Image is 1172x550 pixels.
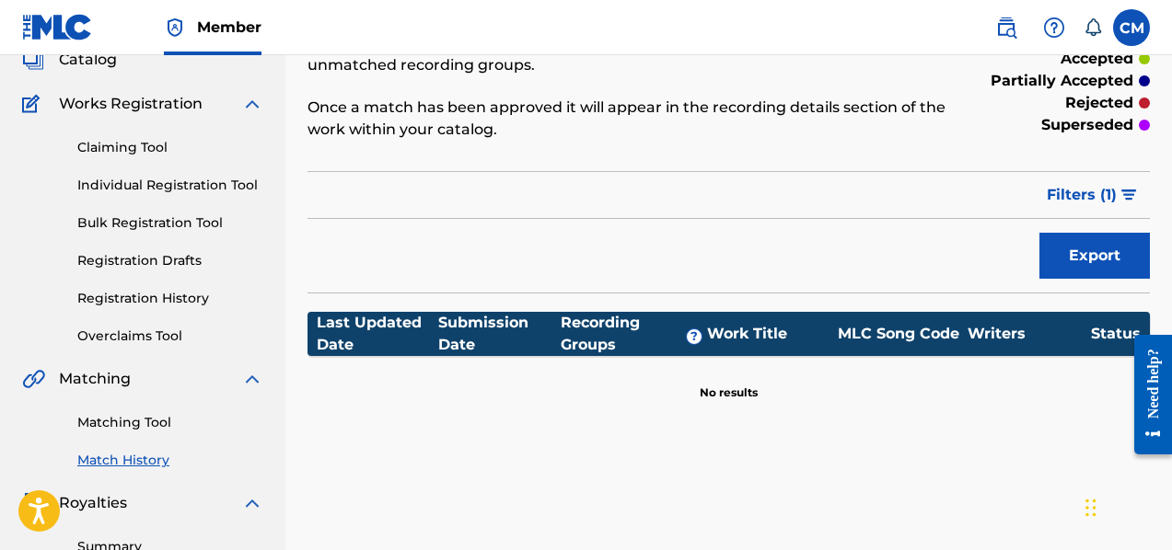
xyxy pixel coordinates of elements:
[77,138,263,157] a: Claiming Tool
[241,93,263,115] img: expand
[830,323,968,345] div: MLC Song Code
[77,176,263,195] a: Individual Registration Tool
[1047,184,1117,206] span: Filters ( 1 )
[77,327,263,346] a: Overclaims Tool
[988,9,1025,46] a: Public Search
[77,289,263,308] a: Registration History
[700,362,758,401] p: No results
[1041,114,1133,136] p: superseded
[22,368,45,390] img: Matching
[1085,480,1097,535] div: Arrastar
[317,312,438,356] div: Last Updated Date
[991,70,1133,92] p: partially accepted
[561,312,707,356] div: Recording Groups
[1043,17,1065,39] img: help
[59,368,131,390] span: Matching
[995,17,1017,39] img: search
[77,413,263,432] a: Matching Tool
[968,323,1091,345] div: Writers
[687,329,702,344] span: ?
[77,213,263,233] a: Bulk Registration Tool
[1039,233,1150,279] button: Export
[59,49,117,71] span: Catalog
[241,492,263,514] img: expand
[59,93,203,115] span: Works Registration
[1084,18,1102,37] div: Notifications
[241,368,263,390] img: expand
[22,14,93,40] img: MLC Logo
[77,251,263,270] a: Registration Drafts
[1036,9,1073,46] div: Help
[59,492,127,514] span: Royalties
[707,323,830,345] div: Work Title
[308,97,957,141] p: Once a match has been approved it will appear in the recording details section of the work within...
[1065,92,1133,114] p: rejected
[22,492,44,514] img: Royalties
[1080,462,1172,550] iframe: Chat Widget
[1080,462,1172,550] div: Widget de chat
[1091,323,1141,345] div: Status
[22,49,117,71] a: CatalogCatalog
[1036,172,1150,218] button: Filters (1)
[22,49,44,71] img: Catalog
[1121,189,1137,201] img: filter
[77,451,263,470] a: Match History
[197,17,261,38] span: Member
[164,17,186,39] img: Top Rightsholder
[22,93,46,115] img: Works Registration
[438,312,560,356] div: Submission Date
[1113,9,1150,46] div: User Menu
[1061,48,1133,70] p: accepted
[1120,321,1172,469] iframe: Resource Center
